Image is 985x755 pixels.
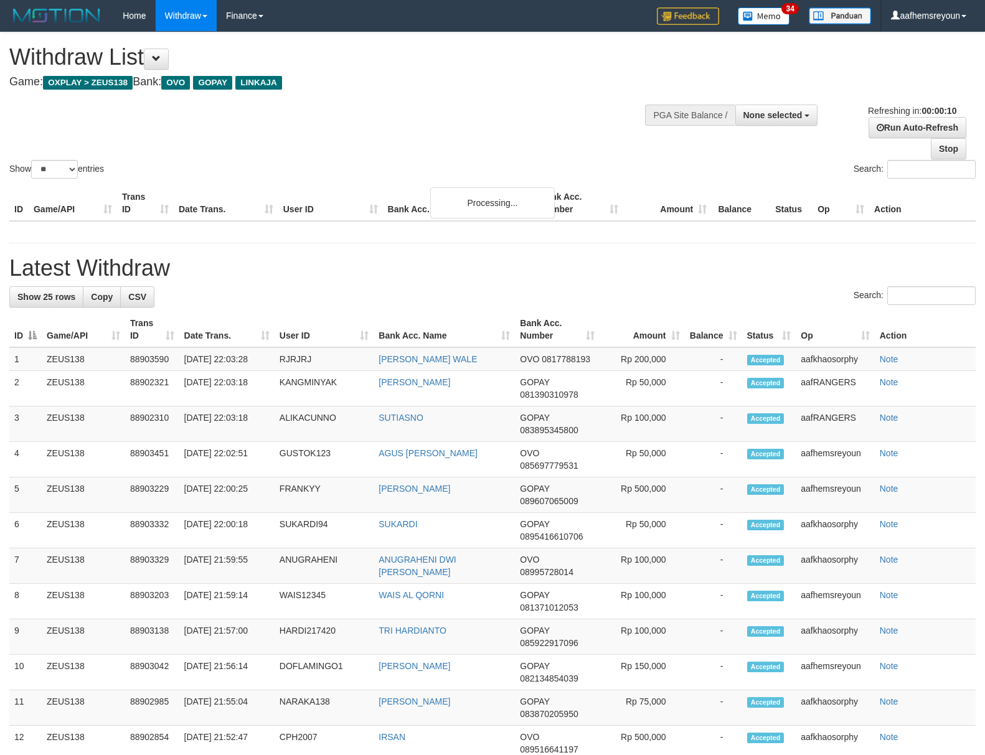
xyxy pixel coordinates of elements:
[179,371,275,406] td: [DATE] 22:03:18
[179,584,275,619] td: [DATE] 21:59:14
[125,548,179,584] td: 88903329
[869,185,976,221] th: Action
[275,312,374,347] th: User ID: activate to sort column ascending
[29,185,117,221] th: Game/API
[275,347,374,371] td: RJRJRJ
[42,548,125,584] td: ZEUS138
[9,513,42,548] td: 6
[520,377,549,387] span: GOPAY
[796,690,874,726] td: aafkhaosorphy
[379,590,444,600] a: WAIS AL QORNI
[179,312,275,347] th: Date Trans.: activate to sort column ascending
[880,696,898,706] a: Note
[179,548,275,584] td: [DATE] 21:59:55
[657,7,719,25] img: Feedback.jpg
[685,619,742,655] td: -
[9,76,644,88] h4: Game: Bank:
[796,477,874,513] td: aafhemsreyoun
[747,449,785,459] span: Accepted
[747,378,785,388] span: Accepted
[379,448,478,458] a: AGUS [PERSON_NAME]
[9,160,104,179] label: Show entries
[685,442,742,477] td: -
[125,442,179,477] td: 88903451
[275,442,374,477] td: GUSTOK123
[42,442,125,477] td: ZEUS138
[600,442,685,477] td: Rp 50,000
[796,406,874,442] td: aafRANGERS
[520,532,583,542] span: Copy 0895416610706 to clipboard
[813,185,869,221] th: Op
[869,117,966,138] a: Run Auto-Refresh
[796,442,874,477] td: aafhemsreyoun
[520,496,578,506] span: Copy 089607065009 to clipboard
[17,292,75,302] span: Show 25 rows
[42,690,125,726] td: ZEUS138
[125,619,179,655] td: 88903138
[374,312,515,347] th: Bank Acc. Name: activate to sort column ascending
[379,696,450,706] a: [PERSON_NAME]
[275,690,374,726] td: NARAKA138
[685,513,742,548] td: -
[275,584,374,619] td: WAIS12345
[120,286,154,307] a: CSV
[880,354,898,364] a: Note
[125,690,179,726] td: 88902985
[685,477,742,513] td: -
[520,626,549,635] span: GOPAY
[520,484,549,494] span: GOPAY
[520,413,549,423] span: GOPAY
[275,477,374,513] td: FRANKYY
[9,690,42,726] td: 11
[854,286,976,305] label: Search:
[880,590,898,600] a: Note
[880,519,898,529] a: Note
[747,626,785,637] span: Accepted
[747,484,785,495] span: Accepted
[600,584,685,619] td: Rp 100,000
[125,406,179,442] td: 88902310
[125,312,179,347] th: Trans ID: activate to sort column ascending
[747,697,785,708] span: Accepted
[9,312,42,347] th: ID: activate to sort column descending
[520,448,539,458] span: OVO
[42,477,125,513] td: ZEUS138
[600,548,685,584] td: Rp 100,000
[179,619,275,655] td: [DATE] 21:57:00
[31,160,78,179] select: Showentries
[9,347,42,371] td: 1
[179,513,275,548] td: [DATE] 22:00:18
[275,406,374,442] td: ALIKACUNNO
[125,655,179,690] td: 88903042
[520,590,549,600] span: GOPAY
[880,555,898,565] a: Note
[275,655,374,690] td: DOFLAMINGO1
[796,548,874,584] td: aafkhaosorphy
[9,584,42,619] td: 8
[921,106,956,116] strong: 00:00:10
[600,312,685,347] th: Amount: activate to sort column ascending
[931,138,966,159] a: Stop
[9,406,42,442] td: 3
[747,591,785,601] span: Accepted
[868,106,956,116] span: Refreshing in:
[623,185,712,221] th: Amount
[128,292,146,302] span: CSV
[42,371,125,406] td: ZEUS138
[193,76,232,90] span: GOPAY
[887,286,976,305] input: Search:
[379,413,423,423] a: SUTIASNO
[278,185,383,221] th: User ID
[743,110,803,120] span: None selected
[275,619,374,655] td: HARDI217420
[9,477,42,513] td: 5
[781,3,798,14] span: 34
[685,406,742,442] td: -
[379,555,456,577] a: ANUGRAHENI DWI [PERSON_NAME]
[600,347,685,371] td: Rp 200,000
[796,371,874,406] td: aafRANGERS
[379,626,446,635] a: TRI HARDIANTO
[600,371,685,406] td: Rp 50,000
[42,619,125,655] td: ZEUS138
[520,696,549,706] span: GOPAY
